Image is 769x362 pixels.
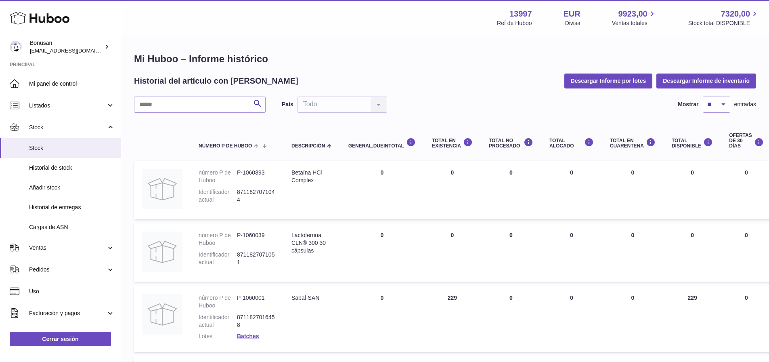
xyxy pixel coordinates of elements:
span: 0 [631,295,635,301]
span: Uso [29,288,115,295]
strong: EUR [564,8,580,19]
td: 0 [541,286,602,352]
button: Descargar Informe por lotes [564,74,653,88]
span: Stock total DISPONIBLE [688,19,759,27]
dd: P-1060001 [237,294,275,309]
img: info@bonusan.es [10,41,22,53]
td: 0 [481,223,541,282]
div: Lactoferrina CLN® 300 30 cápsulas [291,232,332,255]
td: 0 [340,286,424,352]
td: 0 [481,161,541,219]
span: Historial de stock [29,164,115,172]
dt: número P de Huboo [199,294,237,309]
div: Betaína HCl Complex [291,169,332,184]
div: Ref de Huboo [497,19,532,27]
span: 9923,00 [618,8,647,19]
span: Ventas [29,244,106,252]
dt: número P de Huboo [199,232,237,247]
dd: 8711827071051 [237,251,275,266]
span: Stock [29,144,115,152]
td: 0 [340,223,424,282]
dt: Identificador actual [199,251,237,266]
td: 229 [424,286,481,352]
span: 0 [631,232,635,238]
div: Total DISPONIBLE [672,138,713,149]
td: 0 [664,161,721,219]
img: product image [142,169,182,209]
span: 0 [631,169,635,176]
span: número P de Huboo [199,143,252,149]
span: Añadir stock [29,184,115,192]
div: Sabal-SAN [291,294,332,302]
a: Batches [237,333,259,339]
span: [EMAIL_ADDRESS][DOMAIN_NAME] [30,47,119,54]
div: Total en EXISTENCIA [432,138,473,149]
span: Listados [29,102,106,109]
a: Cerrar sesión [10,332,111,346]
td: 0 [664,223,721,282]
dd: P-1060893 [237,169,275,184]
div: general.dueInTotal [348,138,416,149]
dt: Lotes [199,333,237,340]
img: product image [142,294,182,335]
div: Divisa [565,19,580,27]
button: Descargar Informe de inventario [656,74,756,88]
td: 0 [424,161,481,219]
span: 7320,00 [721,8,750,19]
dd: P-1060039 [237,232,275,247]
td: 229 [664,286,721,352]
h1: Mi Huboo – Informe histórico [134,53,756,65]
label: País [282,101,293,108]
span: Facturación y pagos [29,309,106,317]
dt: Identificador actual [199,314,237,329]
img: product image [142,232,182,272]
dt: número P de Huboo [199,169,237,184]
span: Historial de entregas [29,204,115,211]
div: OFERTAS DE 30 DÍAS [729,133,763,149]
dt: Identificador actual [199,188,237,204]
a: 9923,00 Ventas totales [612,8,657,27]
span: Pedidos [29,266,106,274]
div: Total en CUARENTENA [610,138,656,149]
dd: 8711827016458 [237,314,275,329]
h2: Historial del artículo con [PERSON_NAME] [134,76,298,86]
span: Ventas totales [612,19,657,27]
label: Mostrar [678,101,698,108]
div: Total NO PROCESADO [489,138,533,149]
td: 0 [541,223,602,282]
span: Mi panel de control [29,80,115,88]
td: 0 [481,286,541,352]
td: 0 [340,161,424,219]
strong: 13997 [509,8,532,19]
span: entradas [734,101,756,108]
div: Total ALOCADO [549,138,594,149]
a: 7320,00 Stock total DISPONIBLE [688,8,759,27]
span: Cargas de ASN [29,223,115,231]
span: Stock [29,124,106,131]
dd: 8711827071044 [237,188,275,204]
span: Descripción [291,143,325,149]
td: 0 [424,223,481,282]
div: Bonusan [30,39,103,55]
td: 0 [541,161,602,219]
